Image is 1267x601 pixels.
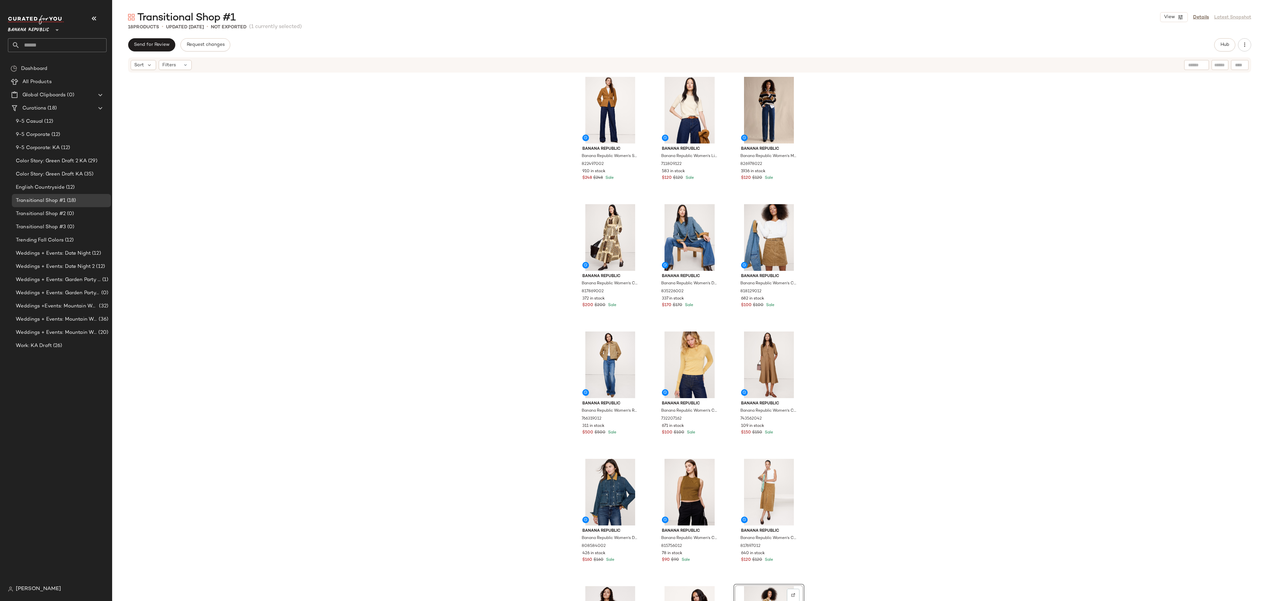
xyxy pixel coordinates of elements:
[740,161,762,167] span: 826978022
[582,296,605,302] span: 372 in stock
[16,197,66,205] span: Transitional Shop #1
[595,302,605,308] span: $200
[100,289,108,297] span: (0)
[582,416,601,422] span: 766319012
[741,146,797,152] span: Banana Republic
[16,223,66,231] span: Transitional Shop #3
[16,329,97,336] span: Weddings + Events: Mountain Wedding 3
[582,273,638,279] span: Banana Republic
[582,146,638,152] span: Banana Republic
[740,153,796,159] span: Banana Republic Women's Mid-Rise 90S Loose [PERSON_NAME] Medium Wash Petite Size 27 Petite
[684,303,693,307] span: Sale
[95,263,105,270] span: (12)
[765,303,774,307] span: Sale
[657,459,723,525] img: cn59707561.jpg
[577,77,643,143] img: cn60135199.jpg
[22,91,66,99] span: Global Clipboards
[595,430,605,436] span: $500
[134,62,144,69] span: Sort
[162,62,176,69] span: Filters
[64,237,74,244] span: (12)
[741,175,751,181] span: $120
[97,316,108,323] span: (36)
[582,302,593,308] span: $200
[736,332,802,398] img: cn59954590.jpg
[83,171,94,178] span: (35)
[740,416,762,422] span: 743562042
[1160,12,1188,22] button: View
[97,329,108,336] span: (20)
[16,263,95,270] span: Weddings + Events: Date Night 2
[66,197,76,205] span: (18)
[16,237,64,244] span: Trending Fall Colors
[46,105,57,112] span: (18)
[101,276,108,284] span: (1)
[674,430,684,436] span: $100
[741,401,797,407] span: Banana Republic
[736,204,802,271] img: cn60432773.jpg
[16,144,60,152] span: 9-5 Corporate: KA
[741,430,751,436] span: $150
[166,24,204,31] p: updated [DATE]
[1164,15,1175,20] span: View
[673,175,683,181] span: $120
[1193,14,1209,21] a: Details
[763,558,773,562] span: Sale
[752,175,762,181] span: $120
[607,430,616,435] span: Sale
[50,131,60,139] span: (12)
[741,302,752,308] span: $100
[657,77,723,143] img: cn59897859.jpg
[1220,42,1229,47] span: Hub
[60,144,70,152] span: (12)
[593,175,603,181] span: $248
[16,585,61,593] span: [PERSON_NAME]
[791,593,795,597] img: svg%3e
[16,171,83,178] span: Color Story: Green Draft KA
[16,131,50,139] span: 9-5 Corporate
[582,153,637,159] span: Banana Republic Women's Seamed Belted Blazer Golden Brown Size 0
[582,551,605,556] span: 426 in stock
[91,250,101,257] span: (12)
[661,153,717,159] span: Banana Republic Women's Lightweight Cashmere Short-Sleeve Sweater Cream White Size S
[577,204,643,271] img: cn59894644.jpg
[741,551,765,556] span: 640 in stock
[662,302,671,308] span: $170
[736,459,802,525] img: cn60437236.jpg
[671,557,679,563] span: $90
[657,204,723,271] img: cn60269282.jpg
[604,176,614,180] span: Sale
[11,65,17,72] img: svg%3e
[21,65,47,73] span: Dashboard
[680,558,690,562] span: Sale
[752,430,762,436] span: $150
[582,289,604,295] span: 817869002
[16,316,97,323] span: Weddings + Events: Mountain Wedding 2
[577,332,643,398] img: cn57625298.jpg
[582,408,637,414] span: Banana Republic Women's Relaxed Suede Trucker Jacket Tan Size M
[8,15,64,24] img: cfy_white_logo.C9jOOHJF.svg
[662,401,718,407] span: Banana Republic
[16,184,65,191] span: English Countryside
[22,105,46,112] span: Curations
[582,430,593,436] span: $500
[684,176,694,180] span: Sale
[43,118,53,125] span: (12)
[661,535,717,541] span: Banana Republic Women's Cotton-Silk Cropped Sweater Tank Bronze Brown Size XL
[662,557,670,563] span: $90
[662,175,672,181] span: $120
[66,91,74,99] span: (0)
[736,77,802,143] img: cn60041567.jpg
[741,528,797,534] span: Banana Republic
[186,42,224,47] span: Request changes
[661,543,682,549] span: 815756012
[16,342,52,350] span: Work: KA Draft
[16,118,43,125] span: 9-5 Casual
[16,302,98,310] span: Weddings +Events: Mountain Wedding
[662,423,684,429] span: 671 in stock
[134,42,170,47] span: Send for Review
[662,146,718,152] span: Banana Republic
[22,78,52,86] span: All Products
[594,557,603,563] span: $160
[180,38,230,51] button: Request changes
